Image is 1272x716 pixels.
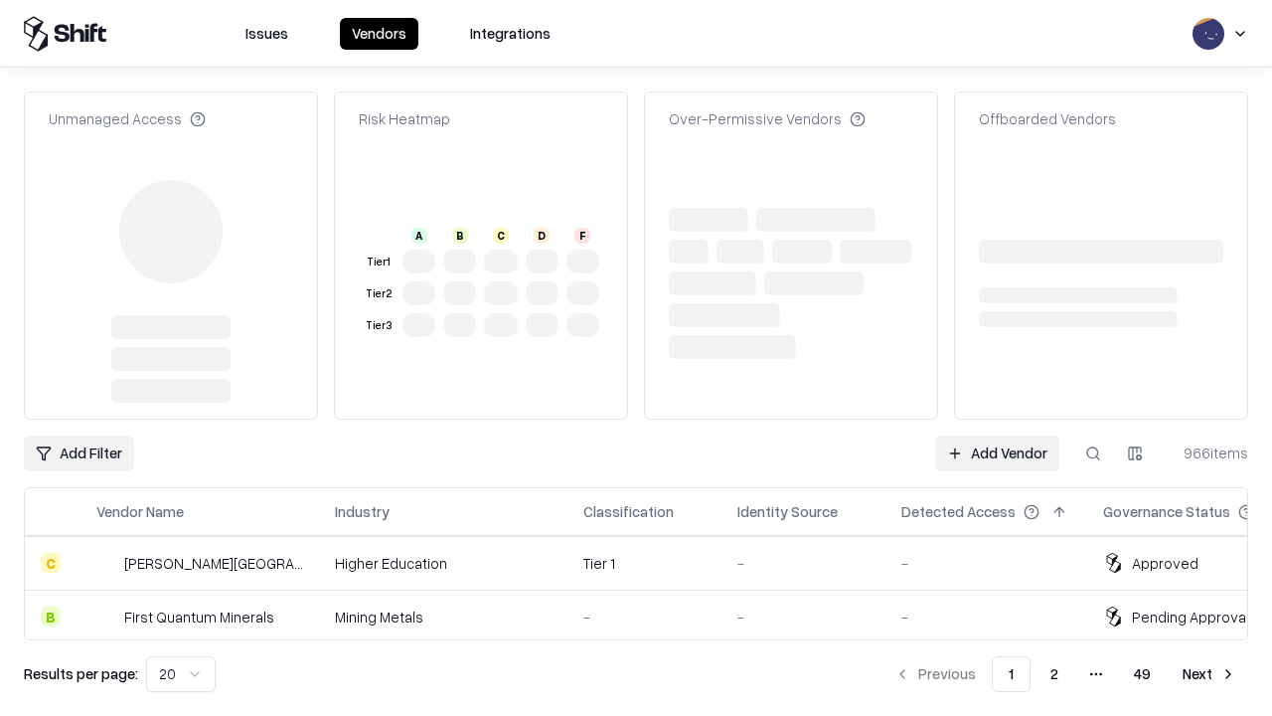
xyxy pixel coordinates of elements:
[737,501,838,522] div: Identity Source
[901,553,1071,574] div: -
[882,656,1248,692] nav: pagination
[1103,501,1230,522] div: Governance Status
[574,228,590,244] div: F
[1118,656,1167,692] button: 49
[534,228,550,244] div: D
[1132,607,1249,627] div: Pending Approval
[335,607,552,627] div: Mining Metals
[363,254,395,270] div: Tier 1
[901,501,1016,522] div: Detected Access
[1132,553,1198,574] div: Approved
[124,553,303,574] div: [PERSON_NAME][GEOGRAPHIC_DATA]
[363,285,395,302] div: Tier 2
[24,663,138,684] p: Results per page:
[363,317,395,334] div: Tier 3
[1171,656,1248,692] button: Next
[452,228,468,244] div: B
[992,656,1031,692] button: 1
[96,501,184,522] div: Vendor Name
[737,553,870,574] div: -
[1034,656,1074,692] button: 2
[737,607,870,627] div: -
[458,18,562,50] button: Integrations
[340,18,418,50] button: Vendors
[359,108,450,129] div: Risk Heatmap
[24,436,134,471] button: Add Filter
[493,228,509,244] div: C
[335,553,552,574] div: Higher Education
[583,553,706,574] div: Tier 1
[411,228,427,244] div: A
[96,553,116,573] img: Reichman University
[669,108,866,129] div: Over-Permissive Vendors
[901,607,1071,627] div: -
[1169,443,1248,463] div: 966 items
[41,607,61,626] div: B
[583,607,706,627] div: -
[583,501,674,522] div: Classification
[335,501,390,522] div: Industry
[234,18,300,50] button: Issues
[41,553,61,573] div: C
[935,436,1059,471] a: Add Vendor
[124,607,274,627] div: First Quantum Minerals
[979,108,1116,129] div: Offboarded Vendors
[96,607,116,626] img: First Quantum Minerals
[49,108,206,129] div: Unmanaged Access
